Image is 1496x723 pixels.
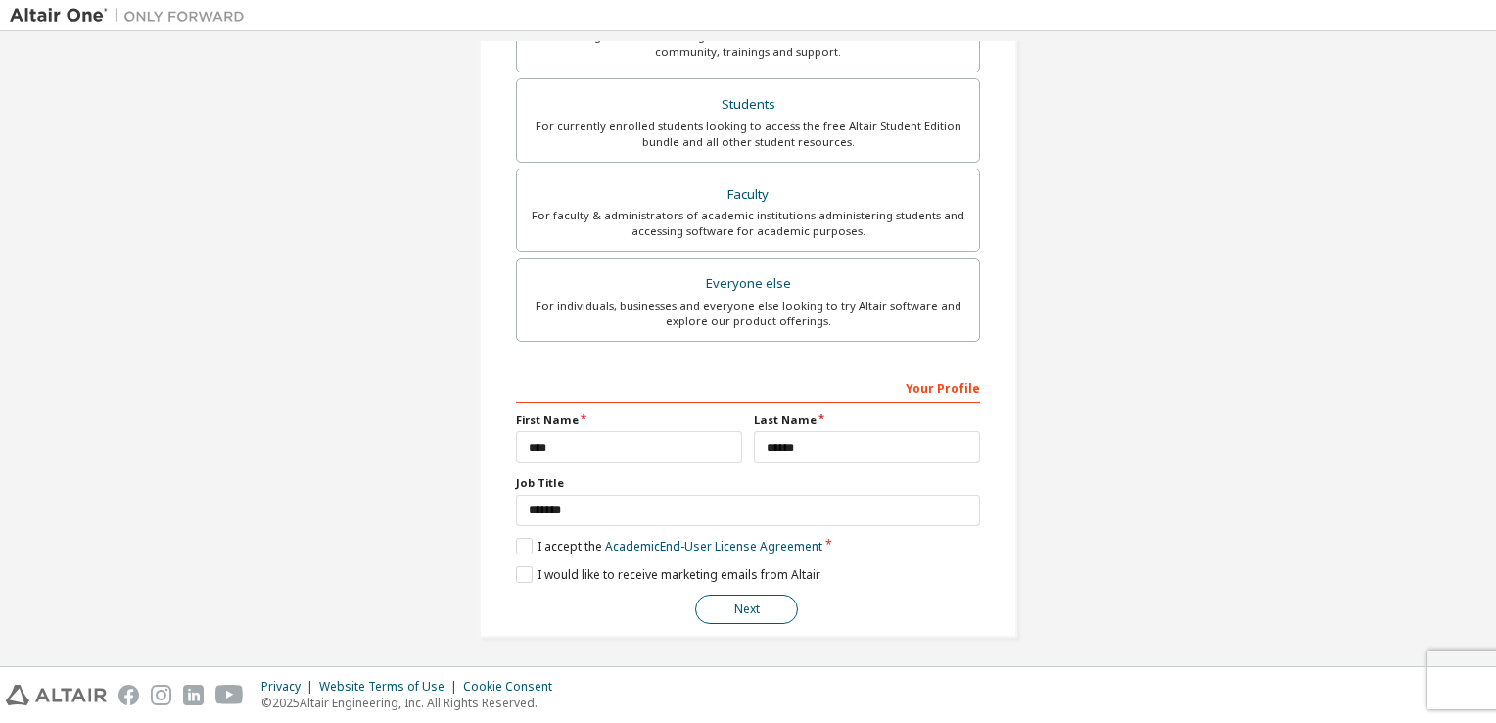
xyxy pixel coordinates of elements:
[516,475,980,491] label: Job Title
[754,412,980,428] label: Last Name
[529,119,967,150] div: For currently enrolled students looking to access the free Altair Student Edition bundle and all ...
[529,208,967,239] div: For faculty & administrators of academic institutions administering students and accessing softwa...
[151,685,171,705] img: instagram.svg
[319,679,463,695] div: Website Terms of Use
[10,6,255,25] img: Altair One
[261,679,319,695] div: Privacy
[529,28,967,60] div: For existing customers looking to access software downloads, HPC resources, community, trainings ...
[516,371,980,403] div: Your Profile
[695,595,798,624] button: Next
[529,91,967,119] div: Students
[516,538,822,554] label: I accept the
[516,412,742,428] label: First Name
[215,685,244,705] img: youtube.svg
[463,679,564,695] div: Cookie Consent
[118,685,139,705] img: facebook.svg
[6,685,107,705] img: altair_logo.svg
[529,181,967,209] div: Faculty
[261,695,564,711] p: © 2025 Altair Engineering, Inc. All Rights Reserved.
[605,538,822,554] a: Academic End-User License Agreement
[529,270,967,298] div: Everyone else
[516,566,820,583] label: I would like to receive marketing emails from Altair
[183,685,204,705] img: linkedin.svg
[529,298,967,329] div: For individuals, businesses and everyone else looking to try Altair software and explore our prod...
